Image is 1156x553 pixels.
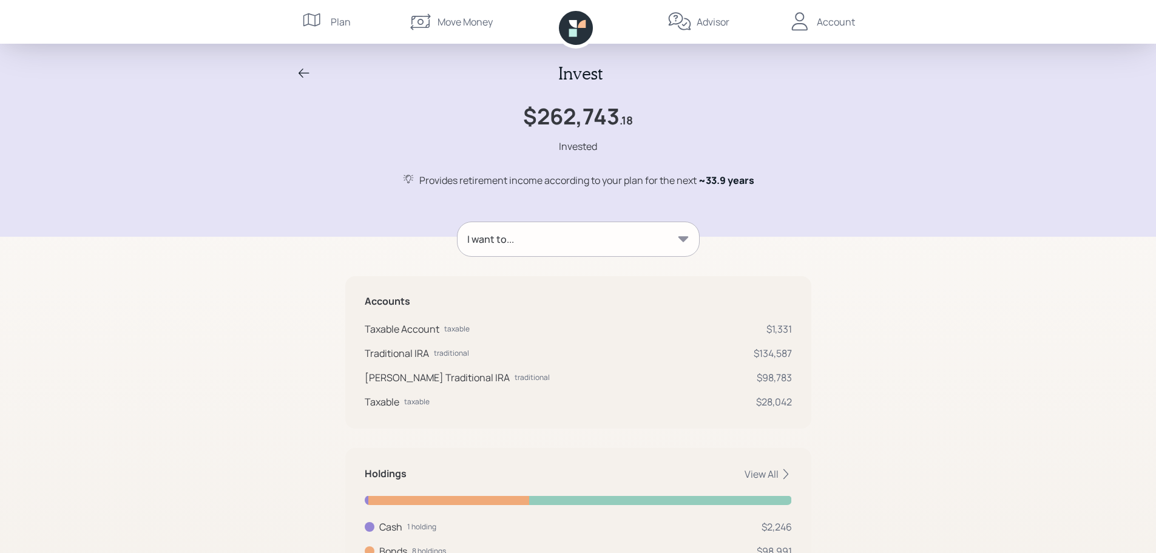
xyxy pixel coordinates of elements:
div: $1,331 [766,322,792,336]
div: taxable [444,324,470,334]
div: Plan [331,15,351,29]
div: 1 holding [407,521,436,532]
div: Account [817,15,855,29]
div: $134,587 [754,346,792,361]
div: Taxable [365,395,399,409]
div: $98,783 [757,370,792,385]
span: ~ 33.9 years [698,174,754,187]
div: traditional [434,348,469,359]
div: Advisor [697,15,729,29]
div: Move Money [438,15,493,29]
div: Invested [559,139,597,154]
div: $2,246 [762,520,792,534]
h5: Accounts [365,296,792,307]
div: $28,042 [756,395,792,409]
div: View All [745,467,792,481]
div: Traditional IRA [365,346,429,361]
h1: $262,743 [523,103,620,129]
div: traditional [515,372,550,383]
h4: .18 [620,114,633,127]
div: Provides retirement income according to your plan for the next [419,173,754,188]
h2: Invest [558,63,603,84]
h5: Holdings [365,468,407,480]
div: I want to... [467,232,514,246]
div: taxable [404,396,430,407]
div: [PERSON_NAME] Traditional IRA [365,370,510,385]
div: Cash [379,520,402,534]
div: Taxable Account [365,322,439,336]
